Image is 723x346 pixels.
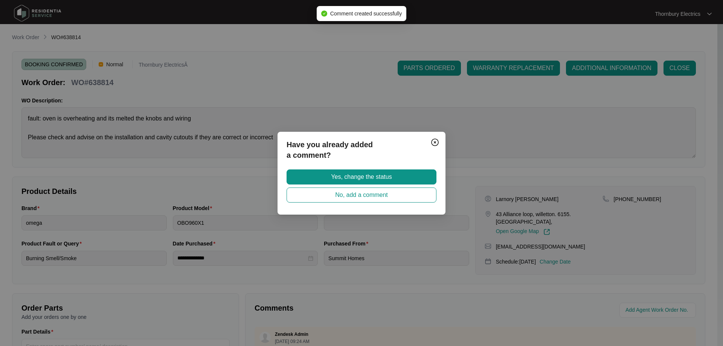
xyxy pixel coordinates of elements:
[321,11,327,17] span: check-circle
[430,138,439,147] img: closeCircle
[335,191,388,200] span: No, add a comment
[287,187,436,203] button: No, add a comment
[287,139,436,150] p: Have you already added
[330,11,402,17] span: Comment created successfully
[287,169,436,184] button: Yes, change the status
[331,172,392,181] span: Yes, change the status
[287,150,436,160] p: a comment?
[429,136,441,148] button: Close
